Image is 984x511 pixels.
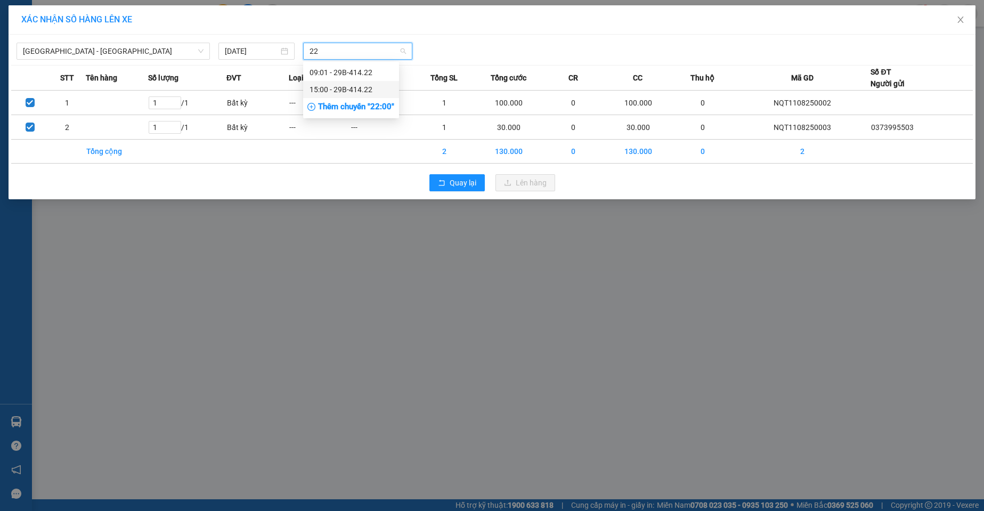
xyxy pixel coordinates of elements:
[172,127,178,134] span: down
[605,140,672,164] td: 130.000
[289,72,322,84] span: Loại hàng
[351,115,413,140] td: ---
[23,43,204,59] span: Hà Nội - Ninh Bình
[226,72,241,84] span: ĐVT
[48,115,86,140] td: 2
[690,72,714,84] span: Thu hộ
[568,72,578,84] span: CR
[226,91,289,115] td: Bất kỳ
[956,15,965,24] span: close
[307,103,315,111] span: plus-circle
[413,140,475,164] td: 2
[495,174,555,191] button: uploadLên hàng
[438,179,445,188] span: rollback
[429,174,485,191] button: rollbackQuay lại
[450,177,476,189] span: Quay lại
[148,72,178,84] span: Số lượng
[86,72,117,84] span: Tên hàng
[148,115,226,140] td: / 1
[172,97,178,103] span: up
[672,91,734,115] td: 0
[310,84,393,95] div: 15:00 - 29B-414.22
[169,127,181,133] span: Decrease Value
[226,115,289,140] td: Bất kỳ
[542,140,605,164] td: 0
[791,72,814,84] span: Mã GD
[310,67,393,78] div: 09:01 - 29B-414.22
[169,97,181,103] span: Increase Value
[491,72,526,84] span: Tổng cước
[86,140,148,164] td: Tổng cộng
[225,45,278,57] input: 11/08/2025
[734,140,871,164] td: 2
[169,103,181,109] span: Decrease Value
[289,115,351,140] td: ---
[289,91,351,115] td: ---
[86,12,214,26] b: Duy Khang Limousine
[672,115,734,140] td: 0
[172,103,178,109] span: down
[21,14,132,25] span: XÁC NHẬN SỐ HÀNG LÊN XE
[475,91,542,115] td: 100.000
[871,123,914,132] span: 0373995503
[475,115,542,140] td: 30.000
[303,98,399,116] div: Thêm chuyến " 22:00 "
[672,140,734,164] td: 0
[59,39,242,53] li: Hotline: 19003086
[633,72,643,84] span: CC
[172,121,178,128] span: up
[48,91,86,115] td: 1
[148,91,226,115] td: / 1
[542,115,605,140] td: 0
[169,121,181,127] span: Increase Value
[605,115,672,140] td: 30.000
[734,91,871,115] td: NQT1108250002
[13,77,116,131] b: GỬI : VP [PERSON_NAME]
[413,91,475,115] td: 1
[13,13,67,67] img: logo.jpg
[59,26,242,39] li: Số 2 [PERSON_NAME], [GEOGRAPHIC_DATA]
[734,115,871,140] td: NQT1108250003
[116,77,185,101] h1: NQT1108250003
[60,72,74,84] span: STT
[475,140,542,164] td: 130.000
[100,55,200,68] b: Gửi khách hàng
[946,5,975,35] button: Close
[542,91,605,115] td: 0
[430,72,458,84] span: Tổng SL
[871,66,905,90] div: Số ĐT Người gửi
[605,91,672,115] td: 100.000
[413,115,475,140] td: 1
